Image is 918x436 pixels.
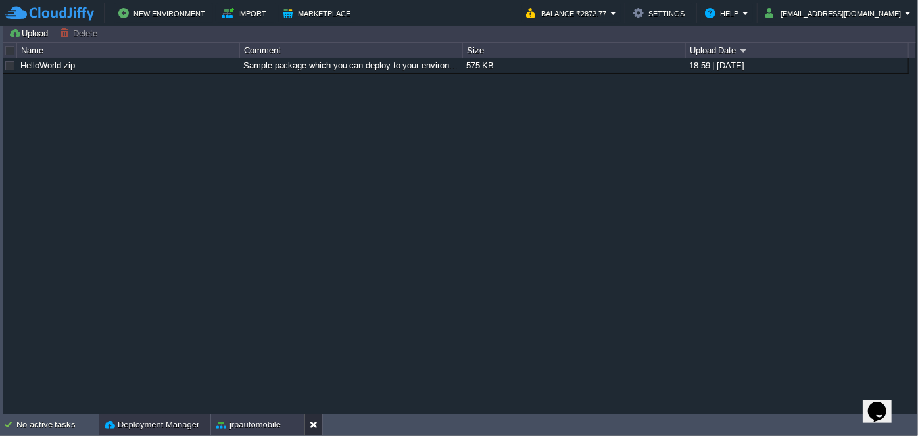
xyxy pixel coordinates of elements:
[686,58,907,73] div: 18:59 | [DATE]
[241,43,462,58] div: Comment
[464,43,685,58] div: Size
[705,5,742,21] button: Help
[633,5,688,21] button: Settings
[765,5,905,21] button: [EMAIL_ADDRESS][DOMAIN_NAME]
[283,5,354,21] button: Marketplace
[20,61,75,70] a: HelloWorld.zip
[463,58,685,73] div: 575 KB
[5,5,94,22] img: CloudJiffy
[9,27,52,39] button: Upload
[222,5,271,21] button: Import
[105,418,199,431] button: Deployment Manager
[118,5,209,21] button: New Environment
[240,58,462,73] div: Sample package which you can deploy to your environment. Feel free to delete and upload a package...
[863,383,905,423] iframe: chat widget
[18,43,239,58] div: Name
[16,414,99,435] div: No active tasks
[526,5,610,21] button: Balance ₹2872.77
[60,27,101,39] button: Delete
[687,43,908,58] div: Upload Date
[216,418,281,431] button: jrpautomobile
